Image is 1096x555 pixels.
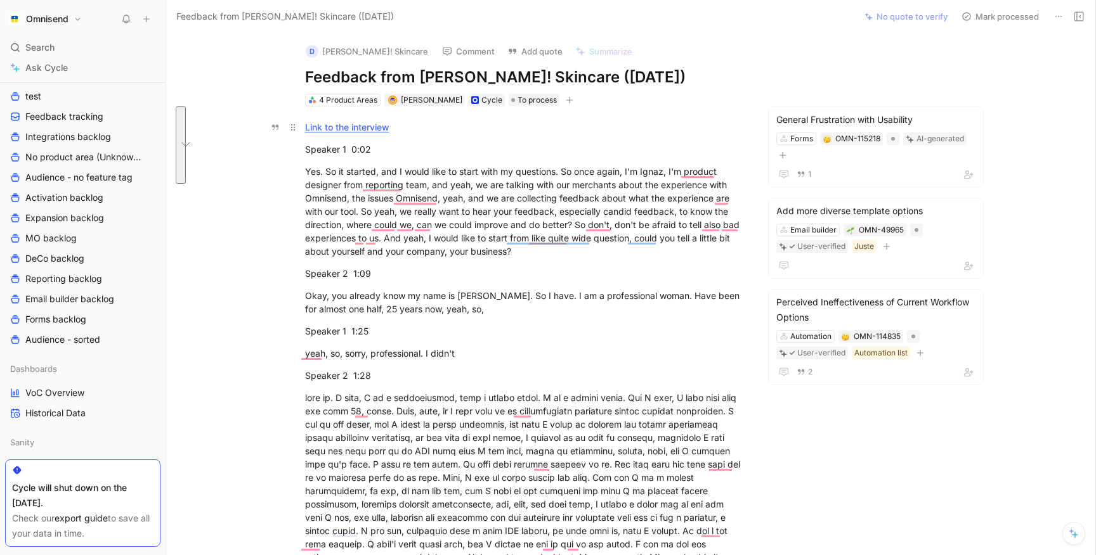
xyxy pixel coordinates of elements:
div: yeah, so, sorry, professional. I didn't [305,347,744,360]
div: AI-generated [917,132,964,145]
a: Link to the interview [305,122,389,132]
div: Speaker 1 0:02 [305,143,744,156]
div: Speaker 1 1:25 [305,324,744,338]
span: Search [25,40,55,55]
a: Historical Data [5,404,160,423]
div: OMN-114835 [854,330,901,343]
span: Summarize [589,46,632,57]
span: Integrations backlog [25,131,111,143]
a: Integrations backlog [5,127,160,146]
span: Feedback tracking [25,110,103,123]
div: Cycle will shut down on the [DATE]. [12,480,153,511]
div: Speaker 2 1:09 [305,267,744,280]
span: Ask Cycle [25,60,68,75]
div: Check our to save all your data in time. [12,511,153,541]
span: Dashboards [10,362,57,375]
a: VoC Overview [5,383,160,402]
span: Activation backlog [25,191,103,204]
div: Email builder [790,224,837,236]
div: Perceived Ineffectiveness of Current Workflow Options [776,295,975,325]
div: Automation list [854,347,908,359]
span: test [25,90,41,103]
div: Cycle [481,94,502,106]
h1: Feedback from [PERSON_NAME]! Skincare ([DATE]) [305,67,744,87]
a: Audience - no feature tag [5,168,160,187]
span: Feedback from [PERSON_NAME]! Skincare ([DATE]) [176,9,394,24]
div: Search [5,38,160,57]
img: 🤔 [823,136,831,143]
div: To process [509,94,559,106]
img: 🌱 [847,227,854,234]
div: DashboardsVoC OverviewHistorical Data [5,359,160,423]
span: Historical Data [25,407,86,419]
button: No quote to verify [859,8,953,25]
img: 🤔 [842,333,849,341]
a: export guide [55,513,108,523]
a: DeCo backlog [5,249,160,268]
span: [PERSON_NAME] [401,95,462,105]
span: Sanity [10,436,34,449]
span: Email builder backlog [25,293,114,305]
a: Forms backlog [5,310,160,329]
span: No product area (Unknowns) [25,151,143,163]
div: Forms [790,132,813,145]
span: VoC Overview [25,386,84,399]
img: avatar [389,97,396,104]
div: Speaker 2 1:28 [305,369,744,382]
button: Summarize [570,42,638,60]
a: Feedback tracking [5,107,160,126]
a: test [5,87,160,106]
button: 2 [794,365,815,379]
a: Audience - sorted [5,330,160,349]
div: OMN-49965 [859,224,904,236]
span: MO backlog [25,232,77,245]
div: Add more diverse template options [776,203,975,219]
img: Omnisend [8,13,21,25]
a: Activation backlog [5,188,160,207]
span: Forms backlog [25,313,86,326]
span: Audience - no feature tag [25,171,133,184]
a: MO backlog [5,229,160,248]
div: 4 Product Areas [319,94,377,106]
button: 🤔 [841,332,850,341]
button: Add quote [502,42,568,60]
span: Audience - sorted [25,333,100,346]
button: Mark processed [956,8,1045,25]
span: Reporting backlog [25,272,102,285]
a: Reporting backlog [5,269,160,288]
span: Expansion backlog [25,212,104,224]
div: Okay, you already know my name is [PERSON_NAME]. So I have. I am a professional woman. Have been ... [305,289,744,316]
button: Comment [436,42,500,60]
div: Sanity [5,433,160,452]
a: Expansion backlog [5,208,160,227]
button: 🤔 [823,134,832,143]
span: DeCo backlog [25,252,84,265]
div: Juste [854,240,874,253]
button: OmnisendOmnisend [5,10,85,28]
a: Ask Cycle [5,58,160,77]
div: Yes. So it started, and I would like to start with my questions. So once again, I'm Ignaz, I'm pr... [305,165,744,258]
div: D [306,45,318,58]
button: 🌱 [846,226,855,234]
a: Email builder backlog [5,290,160,309]
span: 2 [808,368,812,376]
div: OMN-115218 [835,132,880,145]
h1: Omnisend [26,13,68,25]
span: 1 [808,170,812,178]
button: 1 [794,167,814,181]
button: D[PERSON_NAME]! Skincare [300,42,434,61]
a: No product area (Unknowns) [5,148,160,167]
div: Dashboards [5,359,160,378]
span: To process [518,94,557,106]
div: Sanity [5,433,160,456]
div: Automation [790,330,832,343]
div: User-verified [797,347,845,359]
div: General Frustration with Usability [776,112,975,127]
div: User-verified [797,240,845,253]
